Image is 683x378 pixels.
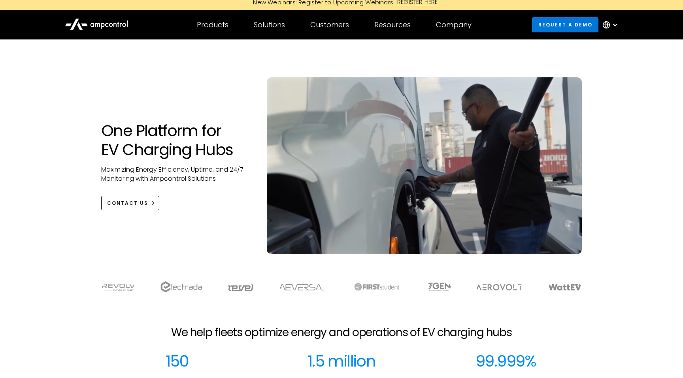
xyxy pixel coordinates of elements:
div: 1.5 million [308,352,375,371]
div: Company [436,21,472,29]
div: Resources [374,21,411,29]
div: Solutions [254,21,285,29]
div: Products [197,21,228,29]
img: WattEV logo [548,284,581,290]
div: Customers [310,21,349,29]
div: 99.999% [475,352,536,371]
div: CONTACT US [107,200,148,207]
a: Request a demo [532,17,598,32]
h2: We help fleets optimize energy and operations of EV charging hubs [171,326,512,339]
h1: One Platform for EV Charging Hubs [101,121,251,159]
div: 150 [166,352,189,371]
img: electrada logo [160,281,202,292]
a: CONTACT US [101,196,159,210]
img: Aerovolt Logo [476,284,523,290]
p: Maximizing Energy Efficiency, Uptime, and 24/7 Monitoring with Ampcontrol Solutions [101,165,251,183]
